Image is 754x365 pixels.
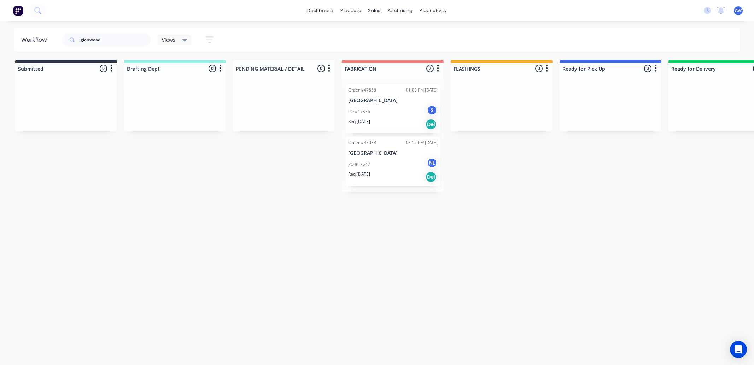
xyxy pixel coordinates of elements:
[730,341,747,358] div: Open Intercom Messenger
[337,5,364,16] div: products
[406,140,437,146] div: 03:12 PM [DATE]
[345,137,440,186] div: Order #4803303:12 PM [DATE][GEOGRAPHIC_DATA]PO #17547NLReq.[DATE]Del
[13,5,23,16] img: Factory
[735,7,742,14] span: AW
[162,36,175,43] span: Views
[425,171,437,183] div: Del
[348,161,370,167] p: PO #17547
[416,5,450,16] div: productivity
[348,118,370,125] p: Req. [DATE]
[348,140,376,146] div: Order #48033
[348,98,437,104] p: [GEOGRAPHIC_DATA]
[348,87,376,93] div: Order #47866
[348,171,370,177] p: Req. [DATE]
[348,108,370,115] p: PO #17536
[304,5,337,16] a: dashboard
[364,5,384,16] div: sales
[425,119,437,130] div: Del
[427,158,437,168] div: NL
[21,36,50,44] div: Workflow
[348,150,437,156] p: [GEOGRAPHIC_DATA]
[427,105,437,116] div: S
[81,33,151,47] input: Search for orders...
[384,5,416,16] div: purchasing
[406,87,437,93] div: 01:09 PM [DATE]
[345,84,440,133] div: Order #4786601:09 PM [DATE][GEOGRAPHIC_DATA]PO #17536SReq.[DATE]Del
